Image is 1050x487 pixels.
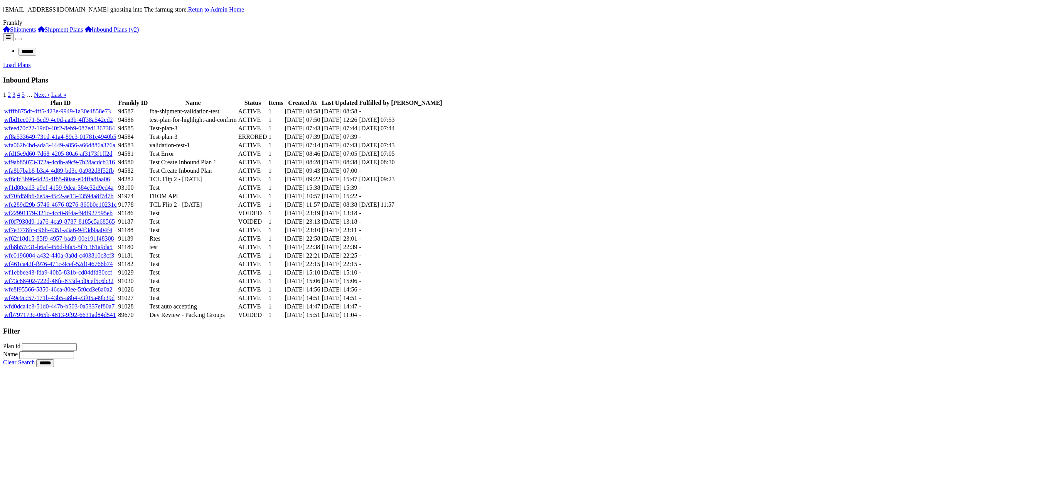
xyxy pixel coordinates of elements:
[268,209,283,217] td: 1
[118,209,148,217] td: 91186
[238,252,268,260] td: ACTIVE
[118,303,148,310] td: 91028
[359,133,442,141] td: -
[285,150,321,158] td: [DATE] 08:46
[238,286,268,293] td: ACTIVE
[359,260,442,268] td: -
[322,269,358,276] td: [DATE] 15:10
[238,260,268,268] td: ACTIVE
[4,218,115,225] a: wf0f7938d9-1a76-4ca9-8787-8185c5a68565
[3,26,36,33] a: Shipments
[4,286,113,293] a: wfe8f95566-5850-46ca-80ee-5f0cd3e8a0a2
[149,294,237,302] td: Test
[322,133,358,141] td: [DATE] 07:39
[118,226,148,234] td: 91188
[285,277,321,285] td: [DATE] 15:06
[118,235,148,243] td: 91189
[118,125,148,132] td: 94585
[118,158,148,166] td: 94580
[359,192,442,200] td: -
[149,108,237,115] td: fba-shipment-validation-test
[285,243,321,251] td: [DATE] 22:38
[118,133,148,141] td: 94584
[268,167,283,175] td: 1
[359,303,442,310] td: -
[4,303,115,310] a: wfd0dca4c3-51d0-447b-b503-0a5337ef80a7
[238,125,268,132] td: ACTIVE
[3,19,1047,26] div: Frankly
[4,278,113,284] a: wf73c68402-722d-48fe-833d-cd0cef5c6b32
[359,294,442,302] td: -
[268,142,283,149] td: 1
[322,218,358,226] td: [DATE] 13:18
[149,116,237,124] td: test-plan-for-highlight-and-confirm
[4,108,111,115] a: wfffb875df-4ff5-423e-9949-1a30e4858e73
[322,243,358,251] td: [DATE] 22:39
[118,243,148,251] td: 91180
[322,167,358,175] td: [DATE] 07:00
[238,294,268,302] td: ACTIVE
[322,294,358,302] td: [DATE] 14:51
[285,142,321,149] td: [DATE] 07:14
[118,116,148,124] td: 94586
[359,235,442,243] td: -
[118,260,148,268] td: 91182
[285,235,321,243] td: [DATE] 22:58
[322,226,358,234] td: [DATE] 23:11
[268,133,283,141] td: 1
[285,201,321,209] td: [DATE] 11:57
[268,235,283,243] td: 1
[4,99,117,107] th: Plan ID
[359,158,442,166] td: [DATE] 08:30
[238,184,268,192] td: ACTIVE
[268,116,283,124] td: 1
[149,158,237,166] td: Test Create Inbound Plan 1
[322,125,358,132] td: [DATE] 07:44
[3,91,1047,98] nav: pager
[359,277,442,285] td: -
[322,209,358,217] td: [DATE] 13:18
[268,201,283,209] td: 1
[359,201,442,209] td: [DATE] 11:57
[4,142,115,148] a: wfa062b4bd-ada3-4449-a856-a66d886a376a
[268,243,283,251] td: 1
[149,209,237,217] td: Test
[322,158,358,166] td: [DATE] 08:38
[26,91,32,98] span: …
[322,108,358,115] td: [DATE] 08:58
[149,311,237,319] td: Dev Review - Packing Groups
[268,269,283,276] td: 1
[4,252,114,259] a: wfe0196084-a432-440a-8a8d-c403810c3cf3
[285,294,321,302] td: [DATE] 14:51
[268,286,283,293] td: 1
[285,260,321,268] td: [DATE] 22:15
[359,175,442,183] td: [DATE] 09:23
[4,244,113,250] a: wfb8b57c31-b6af-456d-bfa5-5f7c361a9da5
[359,243,442,251] td: -
[149,269,237,276] td: Test
[4,176,110,182] a: wf6cfd3b96-6d25-4f85-80aa-e04ffa8faa06
[268,226,283,234] td: 1
[322,235,358,243] td: [DATE] 23:01
[149,303,237,310] td: Test auto accepting
[285,184,321,192] td: [DATE] 15:38
[285,286,321,293] td: [DATE] 14:56
[149,125,237,132] td: Test-plan-3
[149,218,237,226] td: Test
[285,133,321,141] td: [DATE] 07:39
[3,91,6,98] span: 1
[285,218,321,226] td: [DATE] 23:13
[149,133,237,141] td: Test-plan-3
[3,359,35,366] a: Clear Search
[285,175,321,183] td: [DATE] 09:22
[118,167,148,175] td: 94582
[359,252,442,260] td: -
[149,226,237,234] td: Test
[322,142,358,149] td: [DATE] 07:43
[118,277,148,285] td: 91030
[359,184,442,192] td: -
[34,91,49,98] a: Next ›
[238,201,268,209] td: ACTIVE
[268,252,283,260] td: 1
[118,99,148,107] th: Frankly ID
